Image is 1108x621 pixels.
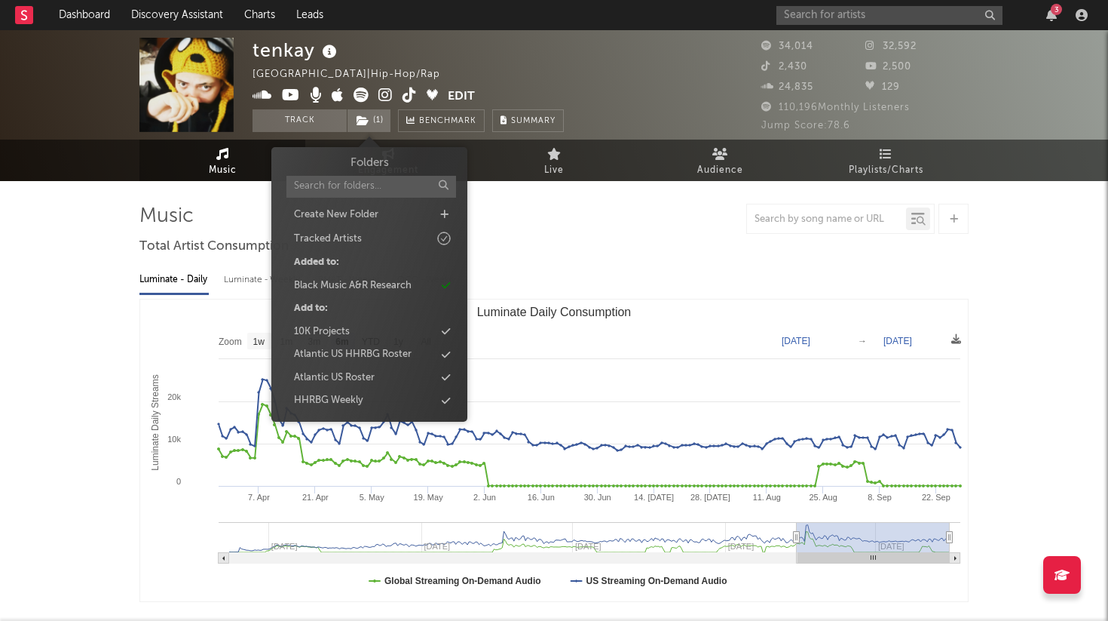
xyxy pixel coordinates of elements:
text: 10k [167,435,181,444]
a: Playlists/Charts [803,140,969,181]
button: Summary [492,109,564,132]
div: Luminate - Weekly [224,267,303,293]
span: Jump Score: 78.6 [761,121,850,131]
span: 32,592 [865,42,917,51]
a: Live [471,140,637,181]
div: Add to: [294,301,328,316]
text: 25. Aug [810,493,837,502]
text: 28. [DATE] [690,493,730,502]
text: 21. Apr [302,493,329,502]
button: (1) [347,109,390,132]
a: Music [139,140,305,181]
text: 14. [DATE] [634,493,674,502]
text: Zoom [219,337,242,347]
span: ( 1 ) [347,109,391,132]
a: Audience [637,140,803,181]
text: 22. Sep [922,493,950,502]
div: Tracked Artists [294,232,362,247]
div: Atlantic US Roster [294,370,375,386]
div: [GEOGRAPHIC_DATA] | Hip-Hop/Rap [253,66,458,84]
span: 129 [865,82,900,92]
text: 1w [253,337,265,347]
svg: Luminate Daily Consumption [140,300,968,601]
text: 11. Aug [753,493,781,502]
span: Summary [511,117,556,125]
text: 8. Sep [868,493,892,502]
span: Music [209,161,237,180]
div: Atlantic US HHRBG Roster [294,347,412,362]
text: 30. Jun [584,493,611,502]
text: 5. May [360,493,385,502]
div: 3 [1051,4,1062,15]
div: Create New Folder [294,208,378,223]
text: [DATE] [883,336,912,346]
text: 0 [176,477,181,486]
input: Search by song name or URL [747,214,906,226]
span: 2,500 [865,62,911,72]
text: Luminate Daily Streams [150,374,161,470]
text: US Streaming On-Demand Audio [586,576,727,586]
span: Benchmark [419,112,476,131]
a: Benchmark [398,109,485,132]
span: 34,014 [761,42,813,51]
button: Track [253,109,347,132]
text: 16. Jun [528,493,555,502]
text: 20k [167,392,181,401]
span: Playlists/Charts [849,161,923,180]
div: Black Music A&R Research [294,278,412,294]
text: Global Streaming On-Demand Audio [384,576,541,586]
h3: Folders [350,155,388,172]
span: 2,430 [761,62,807,72]
a: Engagement [305,140,471,181]
div: Luminate - Daily [139,267,209,293]
span: Audience [697,161,743,180]
div: tenkay [253,38,341,63]
button: 3 [1046,9,1057,21]
span: 110,196 Monthly Listeners [761,103,910,112]
span: Total Artist Consumption [139,238,289,256]
text: 19. May [414,493,444,502]
span: Live [544,161,564,180]
input: Search for artists [776,6,1002,25]
text: [DATE] [782,336,810,346]
div: HHRBG Weekly [294,393,363,408]
text: 7. Apr [248,493,270,502]
text: Luminate Daily Consumption [477,306,632,318]
button: Edit [448,88,475,106]
span: 24,835 [761,82,813,92]
div: Added to: [294,255,339,270]
text: → [858,336,867,346]
div: 10K Projects [294,324,350,340]
input: Search for folders... [286,176,456,198]
text: 2. Jun [473,493,496,502]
